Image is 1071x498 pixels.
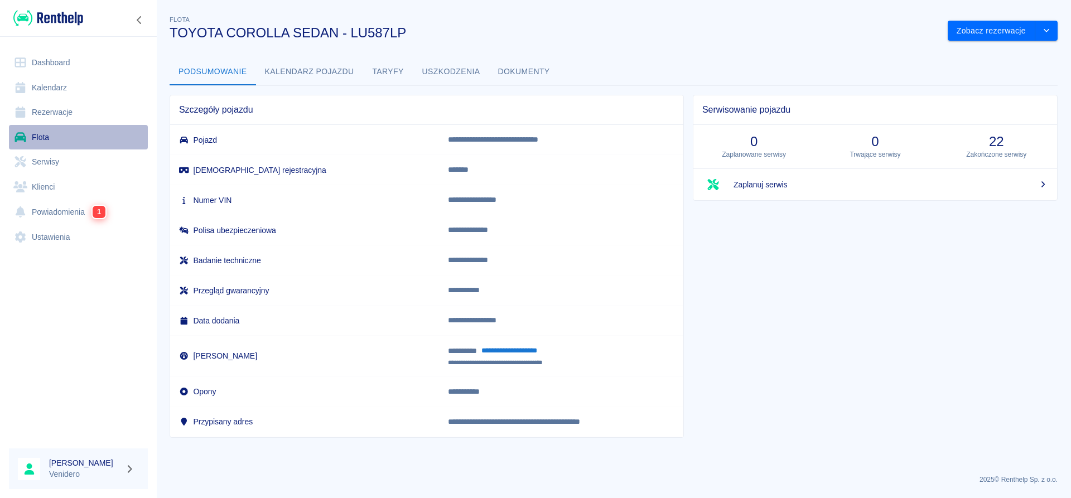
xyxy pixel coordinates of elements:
[945,134,1048,149] h3: 22
[413,59,489,85] button: Uszkodzenia
[693,125,814,168] a: 0Zaplanowane serwisy
[936,125,1057,168] a: 22Zakończone serwisy
[9,9,83,27] a: Renthelp logo
[179,104,674,115] span: Szczegóły pojazdu
[179,255,430,266] h6: Badanie techniczne
[9,225,148,250] a: Ustawienia
[179,386,430,397] h6: Opony
[179,285,430,296] h6: Przegląd gwarancyjny
[489,59,559,85] button: Dokumenty
[945,149,1048,159] p: Zakończone serwisy
[363,59,413,85] button: Taryfy
[823,134,927,149] h3: 0
[179,134,430,146] h6: Pojazd
[179,416,430,427] h6: Przypisany adres
[9,175,148,200] a: Klienci
[170,16,190,23] span: Flota
[170,59,256,85] button: Podsumowanie
[179,165,430,176] h6: [DEMOGRAPHIC_DATA] rejestracyjna
[9,199,148,225] a: Powiadomienia1
[702,149,805,159] p: Zaplanowane serwisy
[49,457,120,468] h6: [PERSON_NAME]
[9,149,148,175] a: Serwisy
[814,125,935,168] a: 0Trwające serwisy
[702,134,805,149] h3: 0
[734,179,1048,191] span: Zaplanuj serwis
[1035,21,1058,41] button: drop-down
[179,195,430,206] h6: Numer VIN
[179,350,430,361] h6: [PERSON_NAME]
[131,13,148,27] button: Zwiń nawigację
[9,125,148,150] a: Flota
[948,21,1035,41] button: Zobacz rezerwacje
[693,169,1057,200] a: Zaplanuj serwis
[13,9,83,27] img: Renthelp logo
[179,315,430,326] h6: Data dodania
[9,75,148,100] a: Kalendarz
[256,59,363,85] button: Kalendarz pojazdu
[9,50,148,75] a: Dashboard
[170,25,939,41] h3: TOYOTA COROLLA SEDAN - LU587LP
[170,475,1058,485] p: 2025 © Renthelp Sp. z o.o.
[49,468,120,480] p: Venidero
[9,100,148,125] a: Rezerwacje
[179,225,430,236] h6: Polisa ubezpieczeniowa
[93,206,105,218] span: 1
[702,104,1048,115] span: Serwisowanie pojazdu
[823,149,927,159] p: Trwające serwisy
